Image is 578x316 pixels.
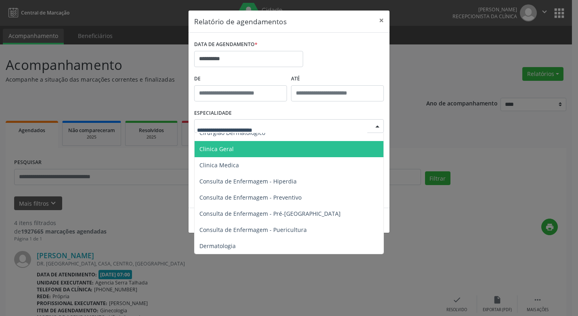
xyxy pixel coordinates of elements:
[199,210,341,217] span: Consulta de Enfermagem - Pré-[GEOGRAPHIC_DATA]
[194,73,287,85] label: De
[194,16,287,27] h5: Relatório de agendamentos
[199,145,234,153] span: Clinica Geral
[199,226,307,234] span: Consulta de Enfermagem - Puericultura
[199,242,236,250] span: Dermatologia
[373,11,390,30] button: Close
[199,194,302,201] span: Consulta de Enfermagem - Preventivo
[199,129,265,137] span: Cirurgião Dermatológico
[194,38,258,51] label: DATA DE AGENDAMENTO
[199,161,239,169] span: Clinica Medica
[291,73,384,85] label: ATÉ
[194,107,232,120] label: ESPECIALIDADE
[199,177,297,185] span: Consulta de Enfermagem - Hiperdia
